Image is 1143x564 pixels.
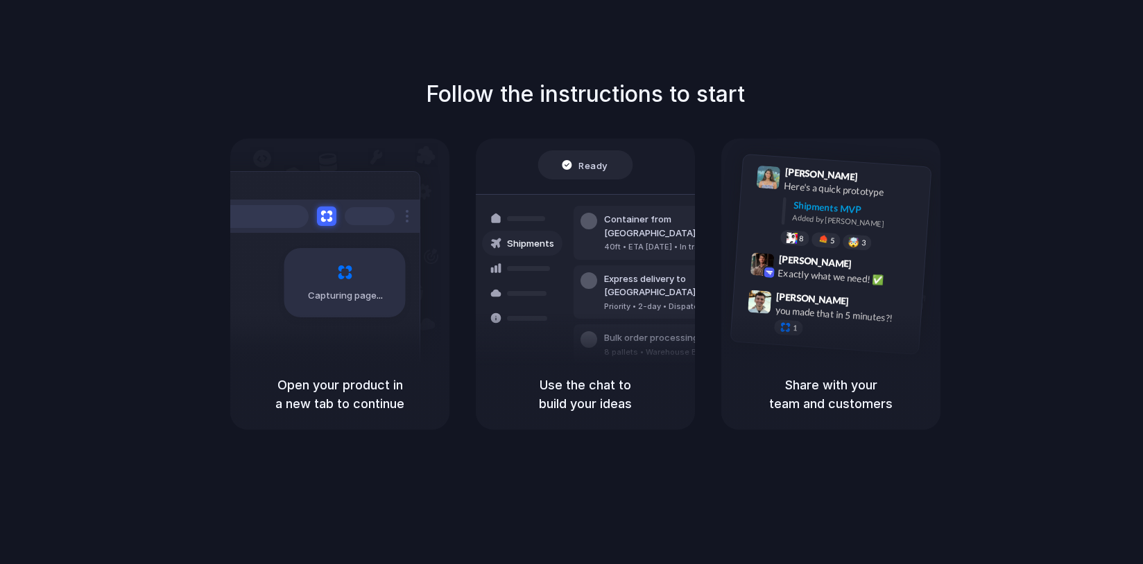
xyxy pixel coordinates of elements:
h5: Use the chat to build your ideas [492,376,678,413]
h1: Follow the instructions to start [426,78,745,111]
div: you made that in 5 minutes?! [775,303,913,327]
h5: Share with your team and customers [738,376,924,413]
span: 3 [861,239,866,247]
div: Here's a quick prototype [784,179,922,202]
span: 1 [793,324,798,332]
span: 5 [830,237,835,245]
div: Bulk order processing [604,331,733,345]
div: 8 pallets • Warehouse B • Packed [604,346,733,358]
span: 9:41 AM [862,171,891,188]
div: Express delivery to [GEOGRAPHIC_DATA] [604,272,754,299]
span: [PERSON_NAME] [778,252,852,272]
div: Added by [PERSON_NAME] [792,212,920,232]
span: Ready [579,158,608,172]
span: Capturing page [308,289,385,303]
div: Exactly what we need! ✅ [777,266,916,290]
span: [PERSON_NAME] [784,164,858,184]
div: Container from [GEOGRAPHIC_DATA] [604,213,754,240]
div: 40ft • ETA [DATE] • In transit [604,241,754,253]
span: [PERSON_NAME] [776,289,850,309]
span: 9:47 AM [853,295,882,312]
span: Shipments [507,237,554,251]
span: 9:42 AM [856,258,884,275]
div: 🤯 [848,237,860,247]
span: 8 [799,235,804,243]
div: Shipments MVP [793,198,921,221]
div: Priority • 2-day • Dispatched [604,301,754,312]
h5: Open your product in a new tab to continue [247,376,433,413]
